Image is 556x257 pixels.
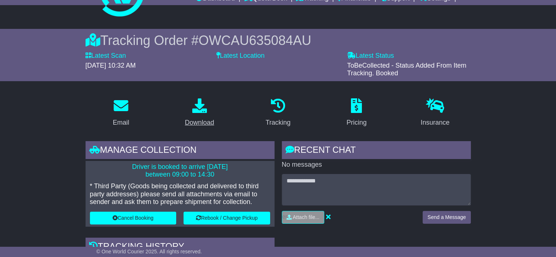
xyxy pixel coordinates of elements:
[282,161,471,169] p: No messages
[198,33,311,48] span: OWCAU635084AU
[113,118,129,128] div: Email
[423,211,470,224] button: Send a Message
[86,52,126,60] label: Latest Scan
[86,141,275,161] div: Manage collection
[421,118,450,128] div: Insurance
[416,96,454,130] a: Insurance
[86,33,471,48] div: Tracking Order #
[108,96,134,130] a: Email
[265,118,290,128] div: Tracking
[97,249,202,254] span: © One World Courier 2025. All rights reserved.
[282,141,471,161] div: RECENT CHAT
[180,96,219,130] a: Download
[347,52,394,60] label: Latest Status
[90,182,270,206] p: * Third Party (Goods being collected and delivered to third party addresses) please send all atta...
[86,62,136,69] span: [DATE] 10:32 AM
[90,163,270,179] p: Driver is booked to arrive [DATE] between 09:00 to 14:30
[90,212,177,224] button: Cancel Booking
[347,118,367,128] div: Pricing
[184,212,270,224] button: Rebook / Change Pickup
[347,62,466,77] span: ToBeCollected - Status Added From Item Tracking. Booked
[261,96,295,130] a: Tracking
[216,52,265,60] label: Latest Location
[342,96,371,130] a: Pricing
[185,118,214,128] div: Download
